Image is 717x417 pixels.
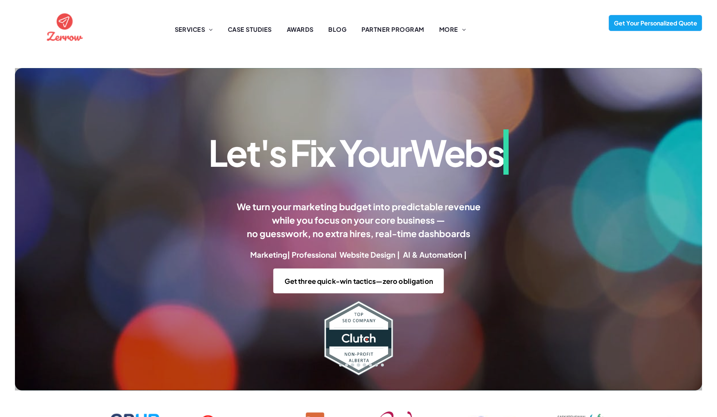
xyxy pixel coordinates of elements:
a: PARTNER PROGRAM [354,25,431,34]
strong: Marketing| Professional Website Design | AI & Automation | [250,250,467,259]
span: We turn your marketing budget into predictable revenue [237,201,481,212]
button: go to slide 9 [381,364,384,367]
a: CASE STUDIES [220,25,279,34]
img: the logo for zernow is a red circle with an airplane in it . [45,7,85,47]
button: go to slide 7 [369,364,372,367]
span: no guesswork, no extra hires, real-time dashboards [247,228,470,239]
a: SERVICES [167,25,220,34]
button: go to slide 2 [339,364,342,367]
span: Webs [410,129,509,175]
a: BLOG [321,25,354,34]
a: AWARDS [279,25,321,34]
button: go to slide 1 [333,364,336,367]
a: MORE [432,25,473,34]
h1: Let's Fix Your [21,129,696,175]
button: go to slide 6 [363,364,366,367]
button: go to slide 4 [351,364,354,367]
button: go to slide 8 [375,364,378,367]
button: go to slide 3 [345,364,348,367]
button: go to slide 5 [357,364,360,367]
span: Get three quick-win tactics—zero obligation [282,273,436,289]
span: while you focus on your core business — [272,214,445,226]
span: Get Your Personalized Quote [611,15,700,31]
a: Get Your Personalized Quote [609,15,702,31]
a: Get three quick-win tactics—zero obligation [273,268,444,293]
